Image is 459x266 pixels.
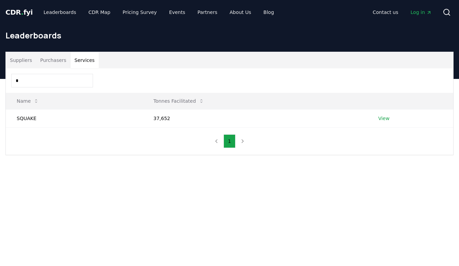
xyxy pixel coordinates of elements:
td: 37,652 [142,109,367,127]
a: Contact us [367,6,404,18]
nav: Main [38,6,279,18]
span: CDR fyi [5,8,33,16]
a: Blog [258,6,279,18]
nav: Main [367,6,437,18]
a: View [378,115,389,122]
button: Services [71,52,99,68]
button: Name [11,94,44,108]
td: SQUAKE [6,109,142,127]
span: . [21,8,24,16]
a: Partners [192,6,223,18]
a: About Us [224,6,257,18]
a: Pricing Survey [117,6,162,18]
span: Log in [411,9,432,16]
h1: Leaderboards [5,30,454,41]
a: Events [164,6,190,18]
a: Leaderboards [38,6,82,18]
button: Purchasers [36,52,71,68]
button: Tonnes Facilitated [148,94,210,108]
a: CDR Map [83,6,116,18]
a: CDR.fyi [5,7,33,17]
button: 1 [224,134,235,148]
a: Log in [405,6,437,18]
button: Suppliers [6,52,36,68]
